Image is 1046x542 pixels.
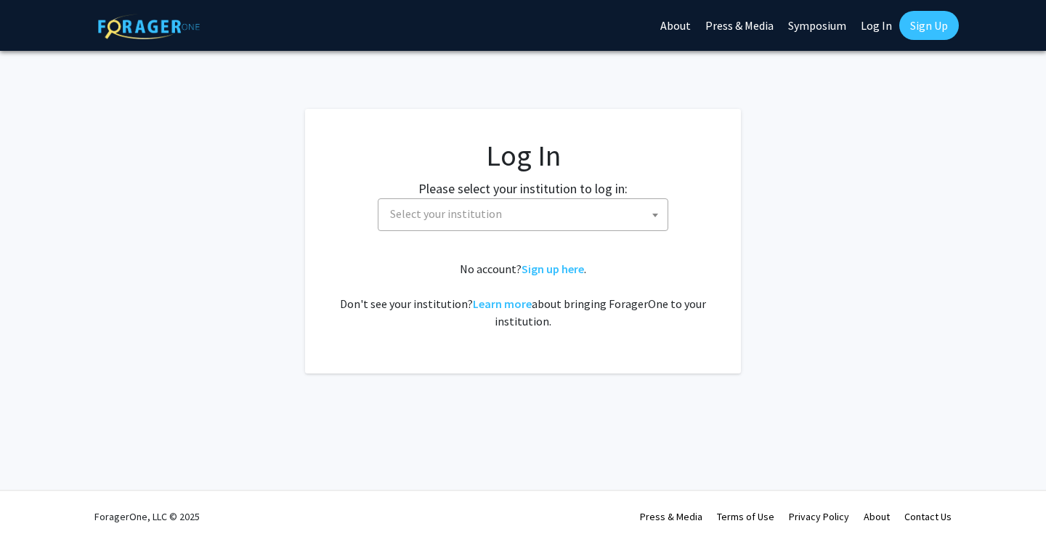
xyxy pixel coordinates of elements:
h1: Log In [334,138,712,173]
a: Learn more about bringing ForagerOne to your institution [473,296,532,311]
a: Press & Media [640,510,702,523]
img: ForagerOne Logo [98,14,200,39]
span: Select your institution [390,206,502,221]
span: Select your institution [378,198,668,231]
a: Privacy Policy [789,510,849,523]
a: About [864,510,890,523]
a: Sign up here [522,262,584,276]
a: Sign Up [899,11,959,40]
a: Terms of Use [717,510,774,523]
div: No account? . Don't see your institution? about bringing ForagerOne to your institution. [334,260,712,330]
span: Select your institution [384,199,668,229]
div: ForagerOne, LLC © 2025 [94,491,200,542]
a: Contact Us [904,510,952,523]
label: Please select your institution to log in: [418,179,628,198]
